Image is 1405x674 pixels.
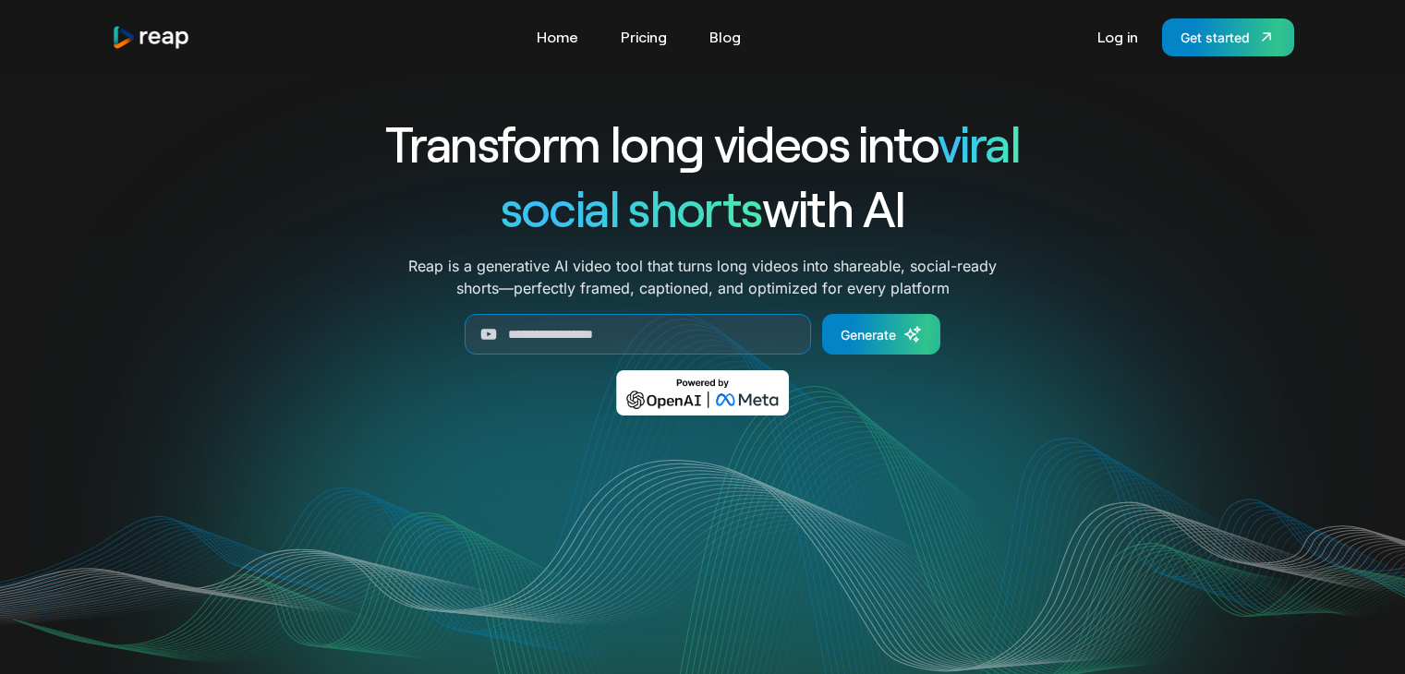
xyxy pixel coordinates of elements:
a: Get started [1162,18,1294,56]
h1: with AI [319,175,1087,240]
a: home [112,25,191,50]
span: social shorts [501,177,762,237]
span: viral [938,113,1020,173]
a: Home [527,22,587,52]
a: Generate [822,314,940,355]
img: Powered by OpenAI & Meta [616,370,789,415]
form: Generate Form [319,314,1087,355]
p: Reap is a generative AI video tool that turns long videos into shareable, social-ready shorts—per... [408,255,997,299]
img: reap logo [112,25,191,50]
div: Get started [1181,28,1250,47]
a: Log in [1088,22,1147,52]
a: Blog [700,22,750,52]
div: Generate [841,325,896,344]
h1: Transform long videos into [319,111,1087,175]
a: Pricing [612,22,676,52]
